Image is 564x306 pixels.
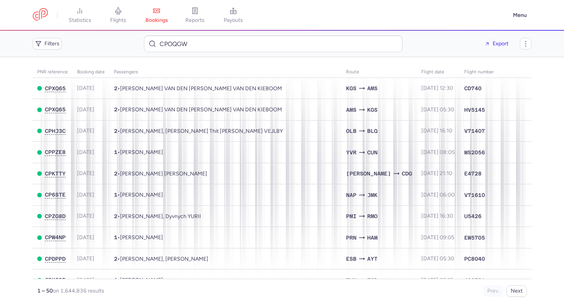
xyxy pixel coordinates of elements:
span: [PERSON_NAME] [346,169,391,178]
input: Search bookings (PNR, name...) [144,35,402,52]
button: CPKTTY [45,170,66,177]
span: [DATE] 16:30 [421,213,453,219]
span: [DATE] 09:05 [421,234,454,241]
span: • [114,106,282,113]
span: • [114,213,201,220]
span: [DATE] 08:05 [421,149,455,155]
button: CPZG8D [45,213,66,220]
span: BLQ [367,127,378,135]
th: Passengers [109,66,341,78]
span: WS2056 [464,149,485,156]
span: 2 [114,256,117,262]
span: on 1,644,836 results [53,288,104,294]
span: V71407 [464,127,485,135]
span: CDG [402,169,412,178]
span: JMK [367,191,378,199]
th: PNR reference [33,66,73,78]
a: CitizenPlane red outlined logo [33,8,48,22]
span: CPKTTY [45,170,66,177]
span: KGS [367,106,378,114]
span: 2 [114,128,117,134]
span: [DATE] [77,170,94,177]
button: CPXQ65 [45,85,66,92]
th: Flight number [460,66,512,78]
span: [DATE] [77,234,94,241]
span: • [114,170,207,177]
span: 1 [114,192,117,198]
span: reports [185,17,204,24]
a: reports [176,7,214,24]
span: HV5145 [464,106,485,114]
th: Booking date [73,66,109,78]
span: E4728 [464,170,482,177]
span: Priscilla VAN DEN KIEBOOM, Sabrina VAN DEN KIEBOOM [120,106,282,113]
span: Kristina GRIGOREVA [120,277,163,283]
span: • [114,149,163,155]
button: CPPZE8 [45,149,66,155]
span: V71610 [464,191,485,199]
span: 2 [114,85,117,91]
span: NAP [346,191,356,199]
span: RMO [367,212,378,220]
span: • [114,85,282,92]
button: Export [479,38,514,50]
button: Menu [508,8,531,23]
span: Marcos RIBEIRO [120,192,163,198]
button: CPXQ65 [45,106,66,113]
span: [DATE] [77,106,94,113]
th: Route [341,66,417,78]
span: [DATE] 12:30 [421,85,453,91]
span: 4O2701 [464,276,485,284]
span: Birgitte VEJLBY, Emilie Thit Schram VEJLBY [120,128,283,134]
span: CD740 [464,84,482,92]
span: [DATE] 16:10 [421,127,452,134]
span: AMS [367,84,378,93]
button: CP6STE [45,192,66,198]
strong: 1 – 50 [37,288,53,294]
span: • [114,256,208,262]
th: flight date [417,66,460,78]
span: 1 [114,149,117,155]
span: [DATE] [77,127,94,134]
span: [DATE] [77,149,94,155]
span: OLB [346,127,356,135]
span: [DATE] [77,85,94,91]
span: Zoja GASHI [120,234,163,241]
button: Filters [33,38,62,50]
span: • [114,128,283,134]
span: Saad KOSSAI, Carmela Anna MASALA [120,170,207,177]
button: CPX5QB [45,277,66,283]
span: EW5705 [464,234,485,241]
span: ESB [346,255,356,263]
span: PRN [346,233,356,242]
span: CUN [367,148,378,157]
span: 2 [114,170,117,177]
span: PMI [346,212,356,220]
span: HAM [367,233,378,242]
span: AYT [367,255,378,263]
span: [DATE] [77,277,94,283]
span: [DATE] [77,192,94,198]
span: • [114,277,163,283]
span: Filters [45,41,59,47]
button: Next [506,285,527,297]
span: CPXQ65 [45,85,66,91]
a: bookings [137,7,176,24]
span: [DATE] 21:10 [421,170,452,177]
a: flights [99,7,137,24]
span: statistics [69,17,91,24]
span: AMS [346,106,356,114]
span: KGS [346,84,356,93]
span: bookings [145,17,168,24]
span: Peter YOUSSIF [120,149,163,155]
button: CPDPPD [45,256,66,262]
span: YVR [346,148,356,157]
span: [DATE] [77,255,94,262]
span: Mariana DYVNYCH, Dyvnych YURII [120,213,201,220]
span: • [114,192,163,198]
span: CPHJ3C [45,128,66,134]
span: Sat SOENMEZ, Hasan SOENMEZ [120,256,208,262]
span: TGD [367,276,378,284]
